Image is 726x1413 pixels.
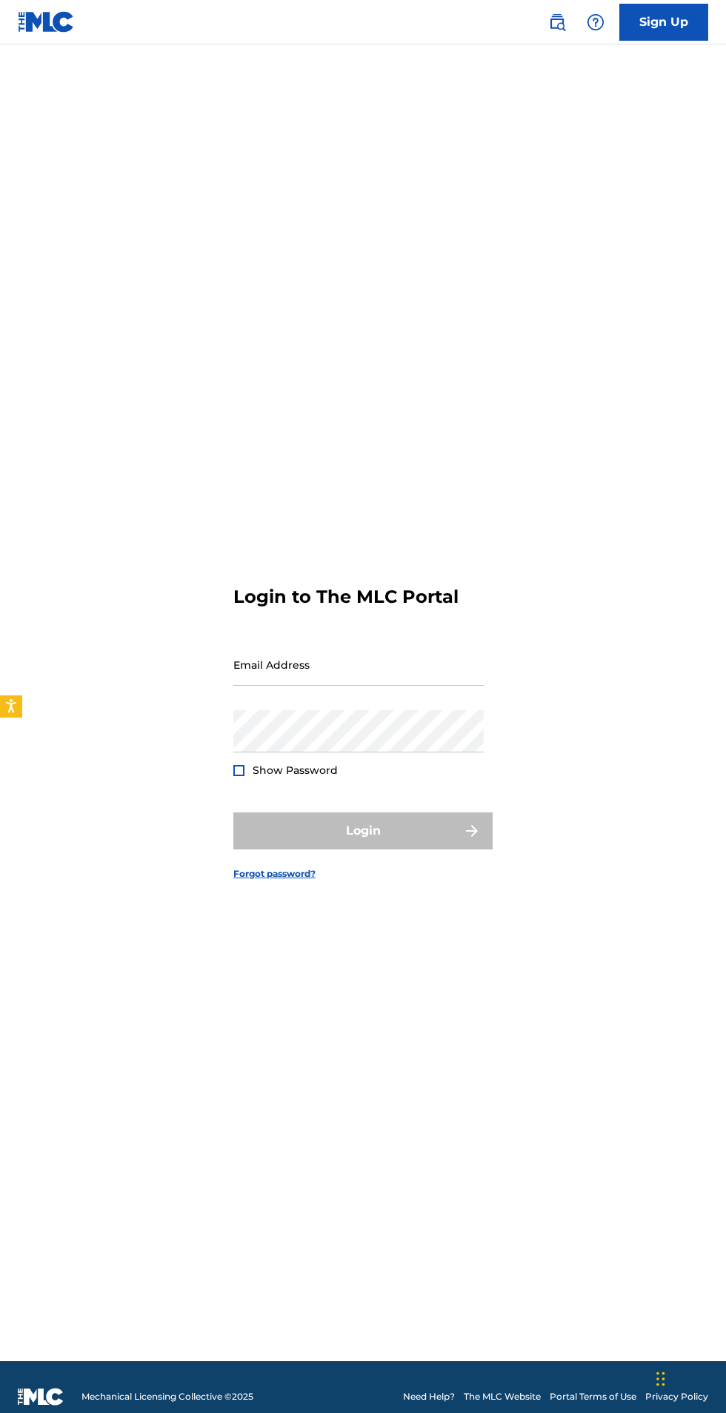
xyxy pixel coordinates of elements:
img: help [587,13,605,31]
a: Forgot password? [233,867,316,881]
span: Mechanical Licensing Collective © 2025 [81,1390,253,1403]
a: The MLC Website [464,1390,541,1403]
a: Portal Terms of Use [550,1390,636,1403]
a: Sign Up [619,4,708,41]
span: Show Password [253,764,338,777]
a: Need Help? [403,1390,455,1403]
h3: Login to The MLC Portal [233,586,459,608]
div: Drag [656,1357,665,1401]
img: MLC Logo [18,11,75,33]
img: logo [18,1388,64,1406]
a: Privacy Policy [645,1390,708,1403]
div: Help [581,7,610,37]
iframe: Chat Widget [652,1342,726,1413]
img: search [548,13,566,31]
a: Public Search [542,7,572,37]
